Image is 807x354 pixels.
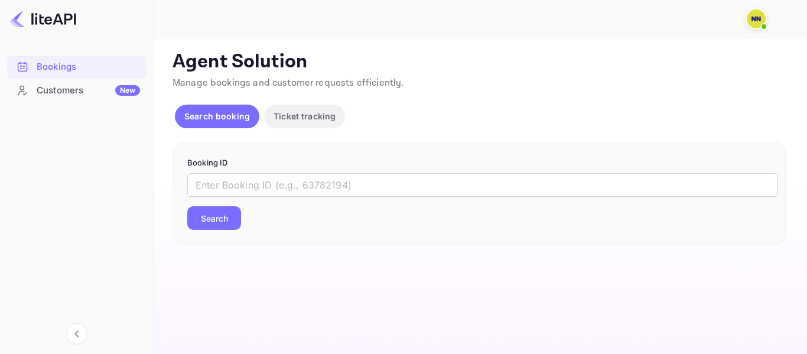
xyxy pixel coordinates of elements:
img: N/A N/A [747,9,766,28]
div: CustomersNew [7,79,146,102]
p: Agent Solution [173,50,786,74]
p: Ticket tracking [274,110,336,122]
div: New [115,85,140,96]
a: Bookings [7,56,146,77]
input: Enter Booking ID (e.g., 63782194) [187,173,778,197]
a: CustomersNew [7,79,146,101]
span: Manage bookings and customer requests efficiently. [173,77,404,89]
button: Collapse navigation [66,323,87,345]
p: Search booking [184,110,250,122]
div: Bookings [37,60,140,74]
p: Booking ID [187,157,771,169]
button: Search [187,206,241,230]
div: Customers [37,84,140,98]
div: Bookings [7,56,146,79]
img: LiteAPI logo [9,9,76,28]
